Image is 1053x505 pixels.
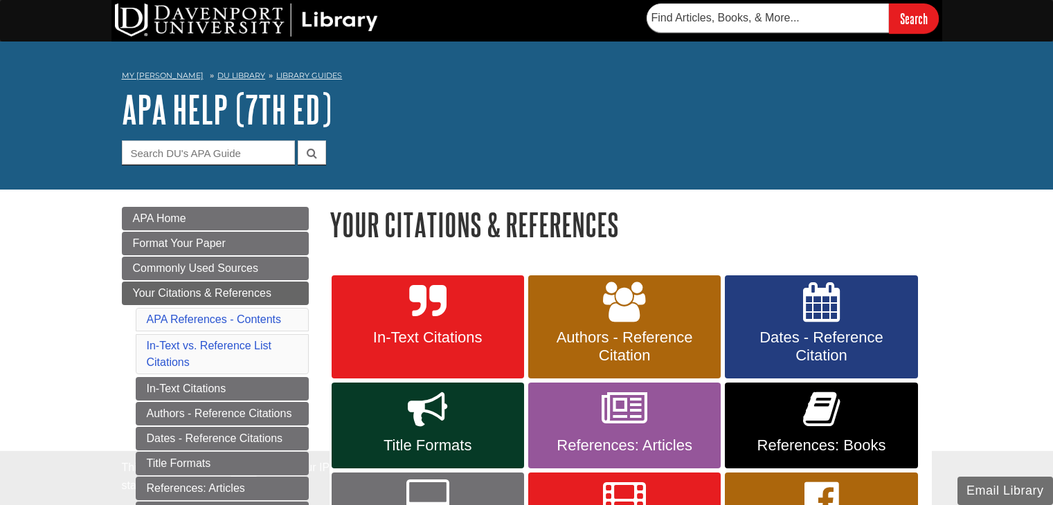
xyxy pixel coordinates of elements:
[122,70,204,82] a: My [PERSON_NAME]
[539,437,710,454] span: References: Articles
[147,313,281,325] a: APA References - Contents
[735,437,907,454] span: References: Books
[133,262,258,274] span: Commonly Used Sources
[342,437,514,454] span: Title Formats
[528,383,721,468] a: References: Articles
[528,275,721,379] a: Authors - Reference Citation
[136,402,309,425] a: Authors - Reference Citations
[122,282,309,305] a: Your Citations & References
[330,207,932,242] h1: Your Citations & References
[332,383,524,468] a: Title Formats
[647,3,939,33] form: Searches DU Library's articles, books, and more
[122,88,332,131] a: APA Help (7th Ed)
[122,207,309,230] a: APA Home
[147,340,272,368] a: In-Text vs. Reference List Citations
[122,232,309,255] a: Format Your Paper
[647,3,889,33] input: Find Articles, Books, & More...
[133,212,186,224] span: APA Home
[122,66,932,89] nav: breadcrumb
[725,275,917,379] a: Dates - Reference Citation
[136,477,309,500] a: References: Articles
[122,140,295,165] input: Search DU's APA Guide
[217,71,265,80] a: DU Library
[122,257,309,280] a: Commonly Used Sources
[342,329,514,347] span: In-Text Citations
[115,3,378,37] img: DU Library
[136,427,309,450] a: Dates - Reference Citations
[725,383,917,468] a: References: Books
[133,287,271,299] span: Your Citations & References
[332,275,524,379] a: In-Text Citations
[136,452,309,475] a: Title Formats
[133,237,226,249] span: Format Your Paper
[276,71,342,80] a: Library Guides
[136,377,309,401] a: In-Text Citations
[735,329,907,365] span: Dates - Reference Citation
[889,3,939,33] input: Search
[957,477,1053,505] button: Email Library
[539,329,710,365] span: Authors - Reference Citation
